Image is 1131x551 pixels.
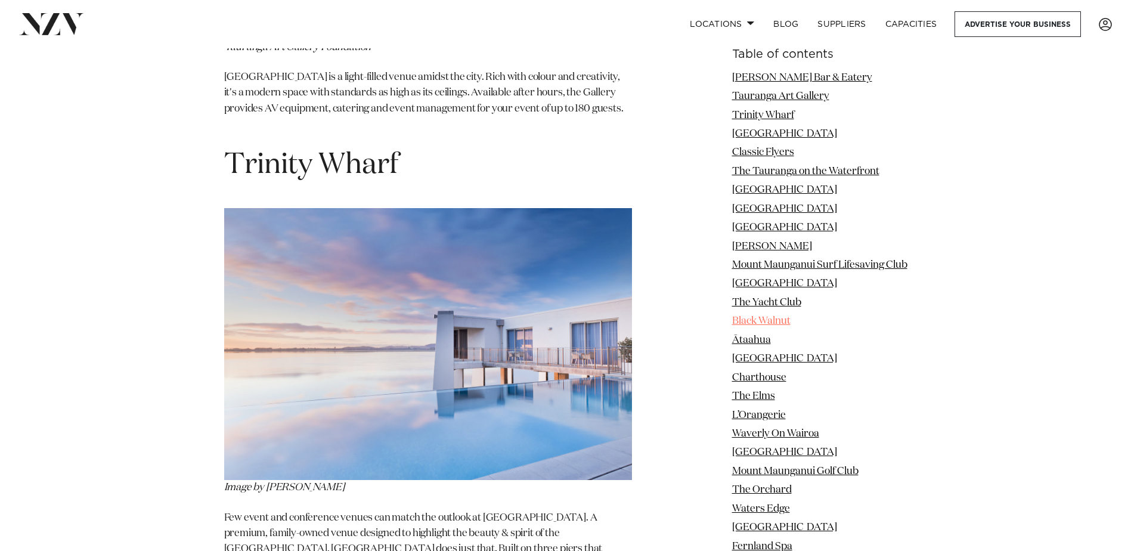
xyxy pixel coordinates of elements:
[680,11,764,37] a: Locations
[732,260,907,270] a: Mount Maunganui Surf Lifesaving Club
[224,151,398,179] span: Trinity Wharf
[876,11,947,37] a: Capacities
[732,410,786,420] a: L’Orangerie
[732,110,794,120] a: Trinity Wharf
[732,166,879,177] a: The Tauranga on the Waterfront
[732,242,812,252] a: [PERSON_NAME]
[732,48,907,61] h6: Table of contents
[732,223,837,233] a: [GEOGRAPHIC_DATA]
[732,354,837,364] a: [GEOGRAPHIC_DATA]
[808,11,875,37] a: SUPPLIERS
[732,391,775,401] a: The Elms
[732,485,792,496] a: The Orchard
[732,429,819,439] a: Waverly On Wairoa
[764,11,808,37] a: BLOG
[732,504,790,514] a: Waters Edge
[732,185,837,196] a: [GEOGRAPHIC_DATA]
[732,335,771,345] a: Ātaahua
[732,148,794,158] a: Classic Flyers
[224,42,371,52] em: Tauranga Art Gallery Foundation
[732,91,829,101] a: Tauranga Art Gallery
[224,482,345,493] em: Image by [PERSON_NAME]
[224,70,632,132] p: [GEOGRAPHIC_DATA] is a light-filled venue amidst the city. Rich with colour and creativity, it's ...
[732,279,837,289] a: [GEOGRAPHIC_DATA]
[732,298,801,308] a: The Yacht Club
[19,13,84,35] img: nzv-logo.png
[732,129,837,139] a: [GEOGRAPHIC_DATA]
[732,466,859,476] a: Mount Maunganui Golf Club
[732,73,872,83] a: [PERSON_NAME] Bar & Eatery
[732,204,837,214] a: [GEOGRAPHIC_DATA]
[732,317,791,327] a: Black Walnut
[732,373,786,383] a: Charthouse
[732,523,837,533] a: [GEOGRAPHIC_DATA]
[732,448,837,458] a: [GEOGRAPHIC_DATA]
[955,11,1081,37] a: Advertise your business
